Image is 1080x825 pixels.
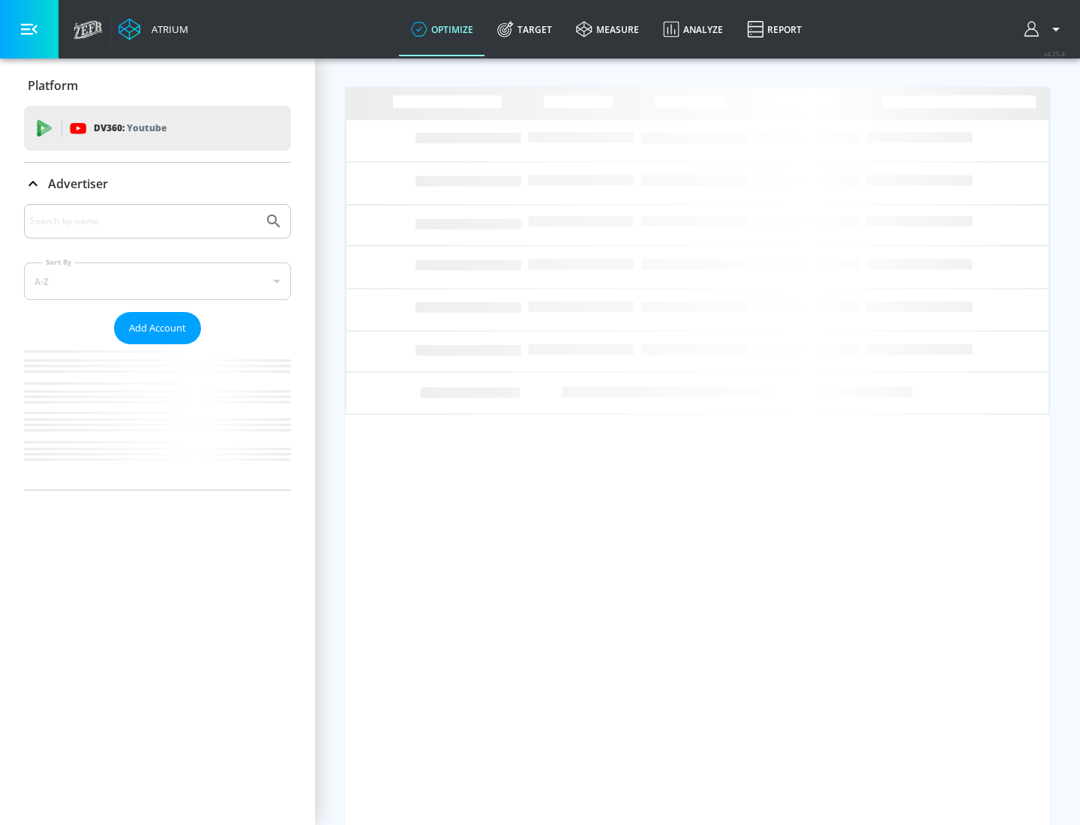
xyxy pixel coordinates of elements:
a: Report [735,2,814,56]
div: Advertiser [24,163,291,205]
span: v 4.25.4 [1044,49,1065,58]
label: Sort By [43,257,75,267]
p: Youtube [127,120,166,136]
nav: list of Advertiser [24,344,291,490]
a: measure [564,2,651,56]
a: Analyze [651,2,735,56]
p: DV360: [94,120,166,136]
button: Add Account [114,312,201,344]
p: Advertiser [48,175,108,192]
div: Platform [24,64,291,106]
a: Atrium [118,18,188,40]
div: A-Z [24,262,291,300]
a: optimize [399,2,485,56]
p: Platform [28,77,78,94]
input: Search by name [30,211,257,231]
span: Add Account [129,319,186,337]
div: Atrium [145,22,188,36]
a: Target [485,2,564,56]
div: DV360: Youtube [24,106,291,151]
div: Advertiser [24,204,291,490]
